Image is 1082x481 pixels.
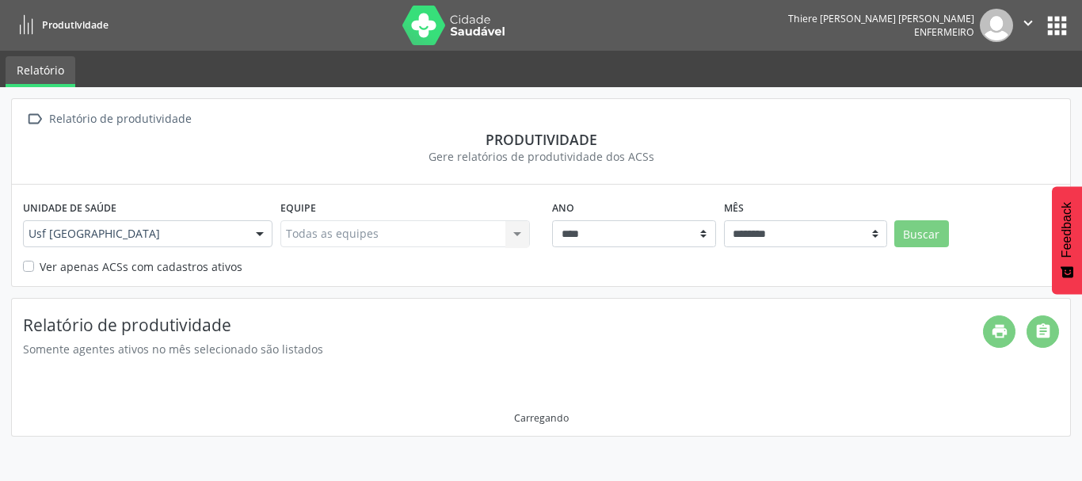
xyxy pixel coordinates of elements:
button: Buscar [894,220,949,247]
label: Equipe [280,196,316,220]
div: Thiere [PERSON_NAME] [PERSON_NAME] [788,12,974,25]
span: Usf [GEOGRAPHIC_DATA] [29,226,240,242]
button: apps [1043,12,1071,40]
div: Carregando [514,411,569,425]
button: Feedback - Mostrar pesquisa [1052,186,1082,294]
div: Relatório de produtividade [46,108,194,131]
div: Produtividade [23,131,1059,148]
div: Gere relatórios de produtividade dos ACSs [23,148,1059,165]
span: Enfermeiro [914,25,974,39]
i:  [1019,14,1037,32]
label: Ver apenas ACSs com cadastros ativos [40,258,242,275]
a:  Relatório de produtividade [23,108,194,131]
button:  [1013,9,1043,42]
span: Produtividade [42,18,109,32]
i:  [23,108,46,131]
h4: Relatório de produtividade [23,315,983,335]
label: Unidade de saúde [23,196,116,220]
a: Relatório [6,56,75,87]
div: Somente agentes ativos no mês selecionado são listados [23,341,983,357]
span: Feedback [1060,202,1074,258]
img: img [980,9,1013,42]
label: Mês [724,196,744,220]
label: Ano [552,196,574,220]
a: Produtividade [11,12,109,38]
